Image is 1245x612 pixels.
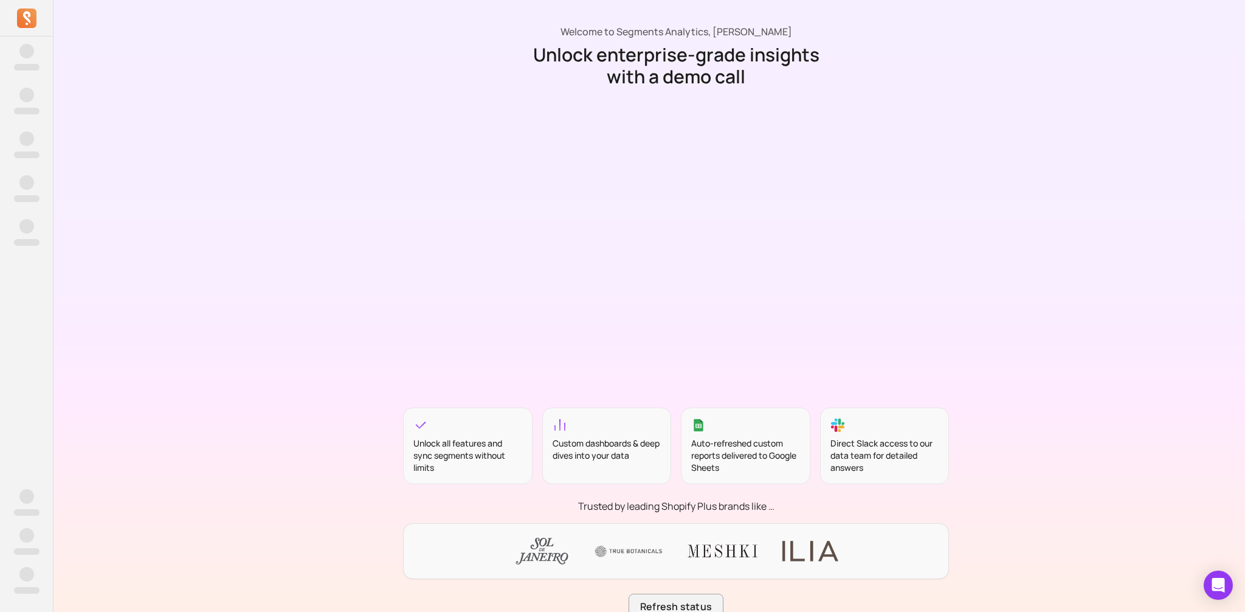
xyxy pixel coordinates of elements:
div: Auto-refreshed custom reports delivered to Google Sheets [691,437,800,474]
span: ‌ [19,489,34,504]
p: Trusted by leading Shopify Plus brands like … [403,499,949,513]
div: Custom dashboards & deep dives into your data [553,437,661,462]
span: ‌ [14,195,40,202]
span: ‌ [19,219,34,234]
iframe: Calendly Scheduling Page [430,90,922,391]
span: ‌ [19,175,34,190]
span: ‌ [14,587,40,594]
p: Unlock enterprise-grade insights with a demo call [512,44,840,88]
div: Open Intercom Messenger [1204,571,1233,600]
span: ‌ [14,64,40,71]
span: ‌ [19,528,34,543]
div: Unlock all features and sync segments without limits [413,437,522,474]
span: ‌ [14,509,40,516]
span: ‌ [19,44,34,58]
p: Welcome to Segments Analytics, [PERSON_NAME] [560,24,792,39]
span: ‌ [19,567,34,582]
img: True Botanicals logo [593,534,663,569]
span: ‌ [19,131,34,146]
img: Sol de Janeiro logo [514,534,569,569]
div: Direct Slack access to our data team for detailed answers [830,437,939,474]
img: Meshki logo [688,534,757,569]
span: ‌ [14,108,40,114]
span: ‌ [14,548,40,555]
img: ILIA logo [782,534,838,569]
span: ‌ [14,239,40,246]
span: ‌ [14,151,40,158]
span: ‌ [19,88,34,102]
